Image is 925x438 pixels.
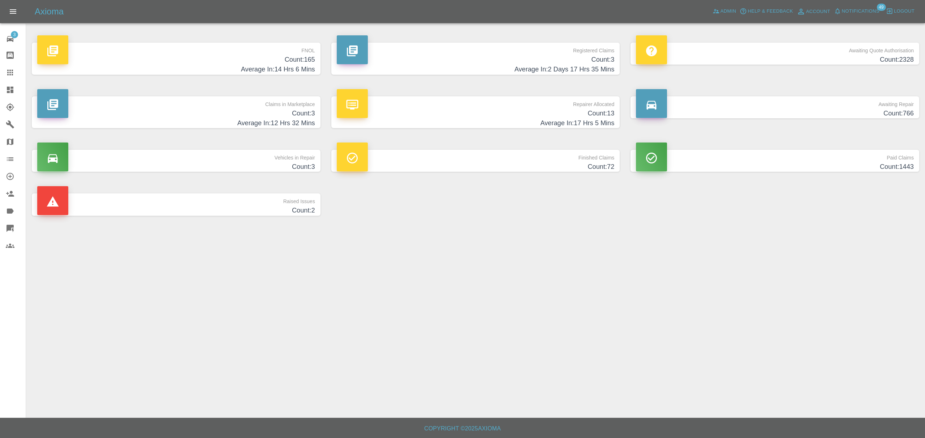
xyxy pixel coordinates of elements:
[37,43,315,55] p: FNOL
[636,43,914,55] p: Awaiting Quote Authorisation
[631,150,919,172] a: Paid ClaimsCount:1443
[37,206,315,215] h4: Count: 2
[636,109,914,118] h4: Count: 766
[37,55,315,65] h4: Count: 165
[6,424,919,434] h6: Copyright © 2025 Axioma
[32,96,320,128] a: Claims in MarketplaceCount:3Average In:12 Hrs 32 Mins
[337,150,615,162] p: Finished Claims
[32,150,320,172] a: Vehicles in RepairCount:3
[631,43,919,65] a: Awaiting Quote AuthorisationCount:2328
[337,162,615,172] h4: Count: 72
[636,150,914,162] p: Paid Claims
[806,8,830,16] span: Account
[711,6,738,17] a: Admin
[842,7,879,16] span: Notifications
[636,96,914,109] p: Awaiting Repair
[4,3,22,20] button: Open drawer
[631,96,919,118] a: Awaiting RepairCount:766
[877,4,886,11] span: 49
[11,31,18,38] span: 3
[337,65,615,74] h4: Average In: 2 Days 17 Hrs 35 Mins
[37,118,315,128] h4: Average In: 12 Hrs 32 Mins
[331,96,620,128] a: Repairer AllocatedCount:13Average In:17 Hrs 5 Mins
[738,6,795,17] button: Help & Feedback
[37,65,315,74] h4: Average In: 14 Hrs 6 Mins
[636,55,914,65] h4: Count: 2328
[337,43,615,55] p: Registered Claims
[37,109,315,118] h4: Count: 3
[32,43,320,75] a: FNOLCount:165Average In:14 Hrs 6 Mins
[337,96,615,109] p: Repairer Allocated
[884,6,916,17] button: Logout
[331,150,620,172] a: Finished ClaimsCount:72
[832,6,881,17] button: Notifications
[35,6,64,17] h5: Axioma
[795,6,832,17] a: Account
[37,150,315,162] p: Vehicles in Repair
[636,162,914,172] h4: Count: 1443
[32,193,320,215] a: Raised IssuesCount:2
[337,118,615,128] h4: Average In: 17 Hrs 5 Mins
[37,193,315,206] p: Raised Issues
[337,109,615,118] h4: Count: 13
[37,162,315,172] h4: Count: 3
[720,7,736,16] span: Admin
[748,7,793,16] span: Help & Feedback
[337,55,615,65] h4: Count: 3
[331,43,620,75] a: Registered ClaimsCount:3Average In:2 Days 17 Hrs 35 Mins
[37,96,315,109] p: Claims in Marketplace
[894,7,915,16] span: Logout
